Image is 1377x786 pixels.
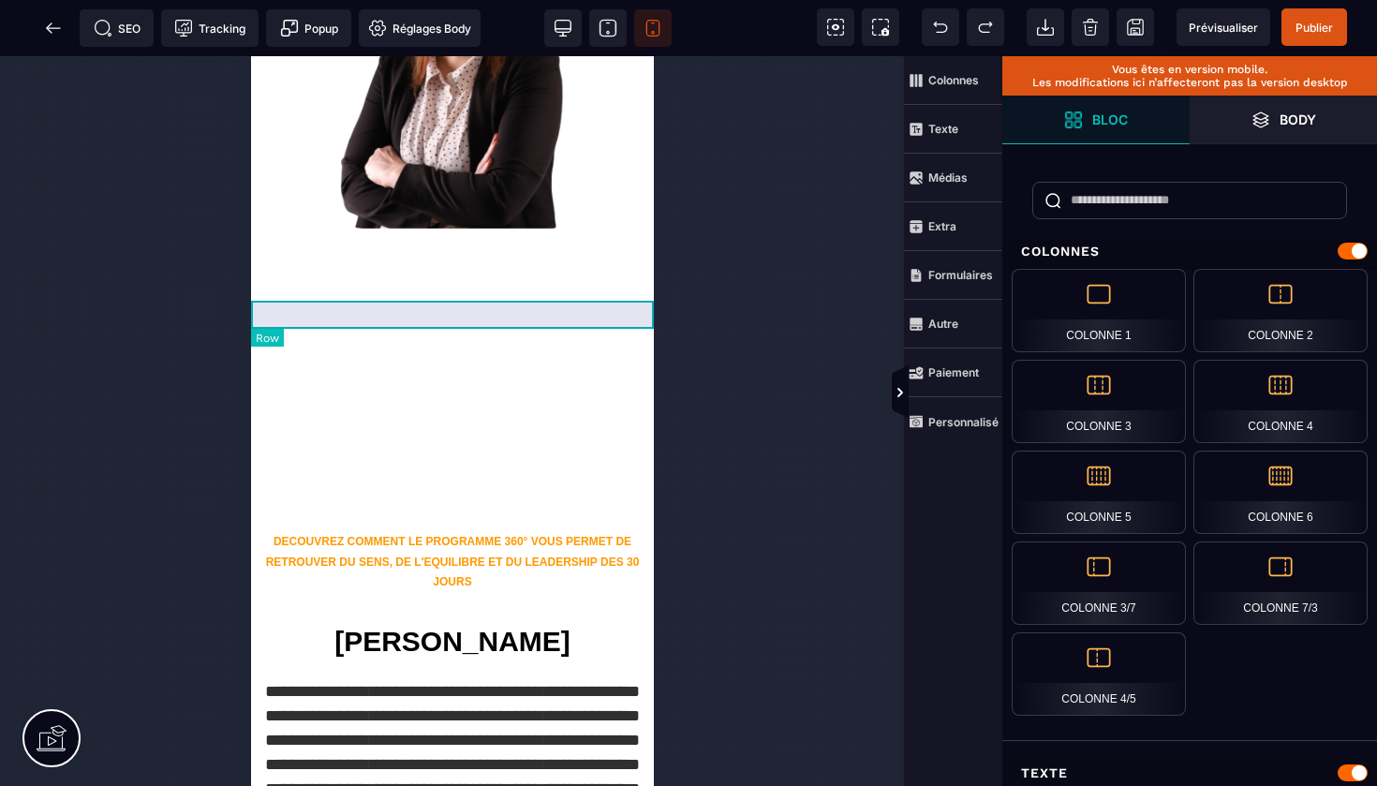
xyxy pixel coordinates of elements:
strong: Colonnes [928,73,979,87]
span: Code de suivi [161,9,259,47]
div: Colonne 1 [1012,269,1186,352]
span: Voir tablette [589,9,627,47]
div: Messages clés — Programme 360° [28,284,375,396]
span: Prévisualiser [1189,21,1258,35]
span: Réglages Body [368,19,471,37]
span: Voir bureau [544,9,582,47]
span: Retour [35,9,72,47]
text: [PERSON_NAME] [14,557,389,604]
div: Colonne 3 [1012,360,1186,443]
strong: Bloc [1092,112,1128,126]
span: Paiement [904,349,1002,397]
span: Afficher les vues [1002,365,1021,422]
div: Colonne 2 [1193,269,1368,352]
span: Texte [904,105,1002,154]
strong: Autre [928,317,958,331]
div: Colonne 7/3 [1193,541,1368,625]
span: Métadata SEO [80,9,154,47]
span: Aperçu [1177,8,1270,46]
span: Enregistrer [1117,8,1154,46]
span: Défaire [922,8,959,46]
strong: Paiement [928,365,979,379]
span: Popup [280,19,338,37]
div: Colonne 5 [1012,451,1186,534]
div: Colonne 3/7 [1012,541,1186,625]
span: Enregistrer le contenu [1281,8,1347,46]
p: Vous êtes en version mobile. [1012,63,1368,76]
span: Personnalisé [904,397,1002,446]
span: Favicon [359,9,481,47]
strong: Formulaires [928,268,993,282]
span: Formulaires [904,251,1002,300]
p: Les modifications ici n’affecteront pas la version desktop [1012,76,1368,89]
span: Nettoyage [1072,8,1109,46]
span: Publier [1296,21,1333,35]
span: Voir les composants [817,8,854,46]
strong: Personnalisé [928,415,999,429]
span: Voir mobile [634,9,672,47]
span: Ouvrir les blocs [1002,96,1190,144]
text: DECOUVREZ COMMENT LE PROGRAMME 360° VOUS PERMET DE RETROUVER DU SENS, DE L'EQUILIBRE ET DU LEADER... [15,479,392,553]
strong: Body [1280,112,1316,126]
span: Créer une alerte modale [266,9,351,47]
span: Colonnes [904,56,1002,105]
span: Capture d'écran [862,8,899,46]
strong: Extra [928,219,956,233]
span: Tracking [174,19,245,37]
span: SEO [94,19,141,37]
div: Colonne 4/5 [1012,632,1186,716]
strong: Médias [928,171,968,185]
span: Médias [904,154,1002,202]
strong: Texte [928,122,958,136]
span: Importer [1027,8,1064,46]
div: Colonne 4 [1193,360,1368,443]
span: Extra [904,202,1002,251]
span: Ouvrir les calques [1190,96,1377,144]
span: Rétablir [967,8,1004,46]
div: Colonnes [1002,234,1377,269]
span: Autre [904,300,1002,349]
div: Colonne 6 [1193,451,1368,534]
